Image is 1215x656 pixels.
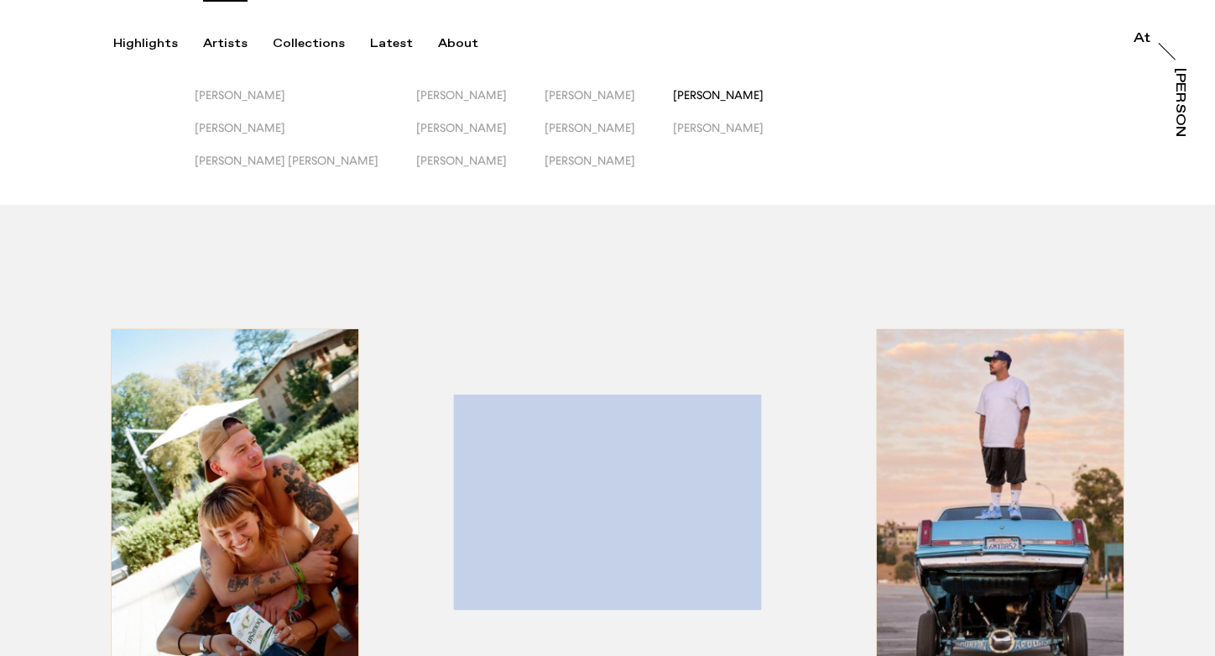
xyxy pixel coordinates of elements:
span: [PERSON_NAME] [416,88,507,102]
button: [PERSON_NAME] [195,121,416,154]
button: Highlights [113,36,203,51]
button: [PERSON_NAME] [673,88,801,121]
span: [PERSON_NAME] [673,88,764,102]
a: At [1134,32,1150,49]
button: [PERSON_NAME] [545,88,673,121]
span: [PERSON_NAME] [416,121,507,134]
button: Collections [273,36,370,51]
button: [PERSON_NAME] [673,121,801,154]
button: [PERSON_NAME] [416,88,545,121]
button: Artists [203,36,273,51]
a: [PERSON_NAME] [1170,68,1186,137]
div: Latest [370,36,413,51]
span: [PERSON_NAME] [195,88,285,102]
span: [PERSON_NAME] [545,154,635,167]
div: [PERSON_NAME] [1173,68,1186,197]
div: Collections [273,36,345,51]
div: About [438,36,478,51]
span: [PERSON_NAME] [195,121,285,134]
button: [PERSON_NAME] [195,88,416,121]
span: [PERSON_NAME] [545,88,635,102]
div: Artists [203,36,248,51]
button: About [438,36,503,51]
span: [PERSON_NAME] [416,154,507,167]
button: [PERSON_NAME] [545,154,673,186]
span: [PERSON_NAME] [545,121,635,134]
span: [PERSON_NAME] [673,121,764,134]
span: [PERSON_NAME] [PERSON_NAME] [195,154,378,167]
button: Latest [370,36,438,51]
button: [PERSON_NAME] [416,154,545,186]
button: [PERSON_NAME] [416,121,545,154]
div: Highlights [113,36,178,51]
button: [PERSON_NAME] [545,121,673,154]
button: [PERSON_NAME] [PERSON_NAME] [195,154,416,186]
